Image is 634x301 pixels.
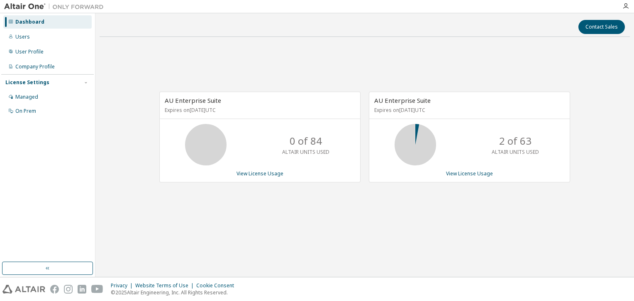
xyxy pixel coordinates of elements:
div: User Profile [15,49,44,55]
a: View License Usage [446,170,493,177]
p: ALTAIR UNITS USED [282,148,329,155]
img: Altair One [4,2,108,11]
p: Expires on [DATE] UTC [374,107,563,114]
div: Managed [15,94,38,100]
a: View License Usage [237,170,283,177]
div: Privacy [111,282,135,289]
p: 0 of 84 [290,134,322,148]
div: Company Profile [15,63,55,70]
img: facebook.svg [50,285,59,294]
div: Cookie Consent [196,282,239,289]
div: On Prem [15,108,36,114]
p: Expires on [DATE] UTC [165,107,353,114]
p: ALTAIR UNITS USED [492,148,539,155]
img: linkedin.svg [78,285,86,294]
div: Dashboard [15,19,44,25]
div: Website Terms of Use [135,282,196,289]
div: Users [15,34,30,40]
span: AU Enterprise Suite [374,96,431,104]
img: youtube.svg [91,285,103,294]
img: altair_logo.svg [2,285,45,294]
p: 2 of 63 [499,134,532,148]
span: AU Enterprise Suite [165,96,221,104]
button: Contact Sales [578,20,625,34]
img: instagram.svg [64,285,73,294]
div: License Settings [5,79,49,86]
p: © 2025 Altair Engineering, Inc. All Rights Reserved. [111,289,239,296]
